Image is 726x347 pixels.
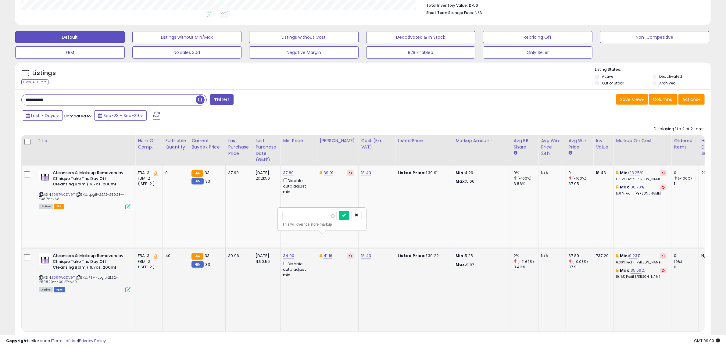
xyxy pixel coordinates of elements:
[39,287,53,292] span: All listings currently available for purchase on Amazon
[249,46,359,59] button: Negative Margin
[456,170,506,176] p: 4.29
[572,259,588,264] small: (-0.03%)
[426,10,474,15] b: Short Term Storage Fees:
[568,181,593,187] div: 37.95
[283,138,314,144] div: Min Price
[629,253,638,259] a: 9.23
[165,253,184,259] div: 40
[568,170,593,176] div: 0
[52,275,75,280] a: B09TWCDV9T
[6,338,106,344] div: seller snap | |
[602,80,624,86] label: Out of Stock
[596,170,609,176] div: 18.43
[513,170,538,176] div: 0%
[79,338,106,344] a: Privacy Policy
[616,268,618,272] i: This overrides the store level max markup for this listing
[596,138,611,150] div: Inv. value
[616,254,618,258] i: This overrides the store level min markup for this listing
[596,253,609,259] div: 737.20
[138,181,158,187] div: ( SFP: 2 )
[366,31,476,43] button: Deactivated & In Stock
[517,259,534,264] small: (-41.69%)
[191,138,223,150] div: Current Buybox Price
[228,138,250,157] div: Last Purchase Price
[6,338,28,344] strong: Copyright
[256,170,276,181] div: [DATE] 21:21:50
[678,176,692,181] small: (-100%)
[361,138,392,150] div: Cost (Exc. VAT)
[660,80,676,86] label: Archived
[132,31,242,43] button: Listings without Min/Max
[165,138,186,150] div: Fulfillable Quantity
[138,259,158,264] div: FBM: 2
[191,178,203,184] small: FBM
[513,253,538,259] div: 2%
[15,31,125,43] button: Default
[616,184,667,196] div: %
[600,31,710,43] button: Non-Competitive
[366,46,476,59] button: B2B Enabled
[674,138,696,150] div: Ordered Items
[456,178,466,184] strong: Max:
[701,253,721,259] div: N/A
[39,275,118,284] span: | SKU: FBM-qogit-21.32-250820---39.27-VA9
[256,253,276,264] div: [DATE] 11:50:56
[191,170,203,177] small: FBA
[320,138,356,144] div: [PERSON_NAME]
[361,170,371,176] a: 18.43
[398,170,425,176] b: Listed Price:
[674,253,699,259] div: 0
[39,253,51,265] img: 31CG1gRyH6L._SL40_.jpg
[228,253,248,259] div: 39.96
[517,176,531,181] small: (-100%)
[513,181,538,187] div: 3.86%
[53,170,127,189] b: Cleansers & Makeup Removers by Clinique Take The Day Off Cleansing Balm / 6.7oz. 200ml
[15,46,125,59] button: FBM
[694,338,720,344] span: 2025-10-7 09:00 GMT
[361,253,371,259] a: 18.43
[32,69,56,77] h5: Listings
[701,170,721,176] div: 23.30
[283,260,312,278] div: Disable auto adjust min
[620,170,629,176] b: Min:
[674,259,682,264] small: (0%)
[138,138,160,150] div: Num of Comp.
[165,170,184,176] div: 0
[94,110,147,121] button: Sep-23 - Sep-29
[616,138,669,144] div: Markup on Cost
[138,253,158,259] div: FBA: 3
[210,94,234,105] button: Filters
[426,3,468,8] b: Total Inventory Value:
[456,262,506,267] p: 6.57
[616,191,667,196] p: 17.01% Profit [PERSON_NAME]
[631,184,641,190] a: 30.70
[191,261,203,268] small: FBM
[38,138,133,144] div: Title
[654,126,705,132] div: Displaying 1 to 2 of 2 items
[205,170,209,176] span: 33
[613,135,671,166] th: The percentage added to the cost of goods (COGS) that forms the calculator for Min & Max prices.
[324,170,333,176] a: 39.91
[616,253,667,264] div: %
[52,192,75,197] a: B09TWCDV9T
[602,74,613,79] label: Active
[568,138,591,150] div: Avg Win Price
[616,275,667,279] p: 19.16% Profit [PERSON_NAME]
[674,170,699,176] div: 0
[52,338,78,344] a: Terms of Use
[456,253,465,259] strong: Min:
[398,170,448,176] div: £39.91
[39,170,131,209] div: ASIN:
[456,138,508,144] div: Markup Amount
[475,10,482,16] span: N/A
[616,268,667,279] div: %
[138,170,158,176] div: FBA: 3
[398,138,450,144] div: Listed Price
[456,170,465,176] strong: Min:
[456,253,506,259] p: 5.25
[256,138,278,163] div: Last Purchase Date (GMT)
[631,267,642,274] a: 35.66
[620,184,631,190] b: Max:
[620,253,629,259] b: Min:
[674,264,699,270] div: 0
